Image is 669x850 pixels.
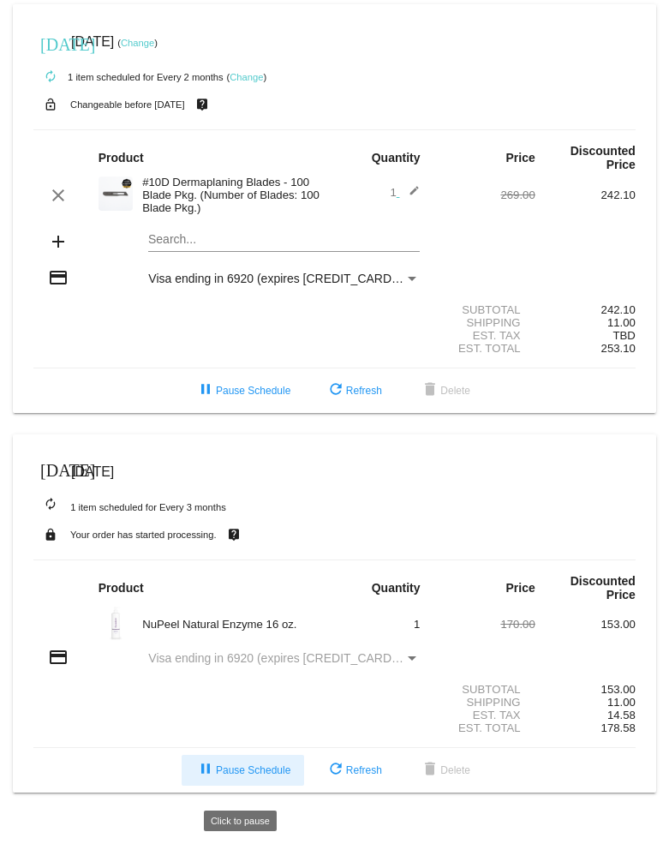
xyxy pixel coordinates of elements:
span: 11.00 [607,696,636,709]
div: Est. Total [435,721,535,734]
span: Refresh [326,764,382,776]
div: Est. Total [435,342,535,355]
mat-icon: [DATE] [40,33,61,53]
span: Pause Schedule [195,764,290,776]
div: Est. Tax [435,329,535,342]
div: 242.10 [535,303,636,316]
div: Shipping [435,316,535,329]
div: 269.00 [435,189,535,201]
small: ( ) [117,38,158,48]
div: NuPeel Natural Enzyme 16 oz. [134,618,334,631]
img: 16-oz-Nupeel.jpg [99,606,133,640]
strong: Discounted Price [570,574,636,602]
small: 1 item scheduled for Every 3 months [33,502,226,512]
span: 11.00 [607,316,636,329]
button: Delete [406,755,484,786]
div: 153.00 [535,683,636,696]
mat-icon: credit_card [48,267,69,288]
button: Pause Schedule [182,375,304,406]
mat-icon: autorenew [40,67,61,87]
mat-icon: live_help [224,524,244,546]
span: Visa ending in 6920 (expires [CREDIT_CARD_DATA]) [148,651,435,665]
img: dermaplanepro-10d-dermaplaning-blade-close-up.png [99,177,133,211]
mat-icon: credit_card [48,647,69,667]
small: ( ) [227,72,267,82]
strong: Product [99,151,144,165]
a: Change [121,38,154,48]
div: #10D Dermaplaning Blades - 100 Blade Pkg. (Number of Blades: 100 Blade Pkg.) [134,176,334,214]
div: Shipping [435,696,535,709]
a: Change [230,72,263,82]
span: Visa ending in 6920 (expires [CREDIT_CARD_DATA]) [148,272,435,285]
mat-icon: delete [420,760,440,781]
span: 253.10 [601,342,636,355]
strong: Product [99,581,144,595]
span: [DATE] [71,464,114,479]
mat-icon: autorenew [40,494,61,515]
input: Search... [148,233,420,247]
span: 1 [414,618,420,631]
div: Subtotal [435,683,535,696]
mat-icon: refresh [326,380,346,401]
button: Refresh [312,375,396,406]
strong: Quantity [372,581,421,595]
span: Pause Schedule [195,385,290,397]
button: Delete [406,375,484,406]
span: 14.58 [607,709,636,721]
mat-select: Payment Method [148,651,420,665]
span: Delete [420,385,470,397]
mat-icon: delete [420,380,440,401]
mat-icon: lock_open [40,93,61,116]
mat-icon: lock [40,524,61,546]
span: Delete [420,764,470,776]
strong: Quantity [372,151,421,165]
span: 178.58 [601,721,636,734]
div: 170.00 [435,618,535,631]
mat-icon: edit [399,185,420,206]
strong: Price [506,581,535,595]
mat-icon: live_help [192,93,212,116]
small: 1 item scheduled for Every 2 months [33,72,224,82]
mat-icon: clear [48,185,69,206]
small: Changeable before [DATE] [70,99,185,110]
mat-icon: pause [195,760,216,781]
div: 242.10 [535,189,636,201]
mat-icon: refresh [326,760,346,781]
span: Refresh [326,385,382,397]
mat-icon: pause [195,380,216,401]
mat-icon: add [48,231,69,252]
div: Subtotal [435,303,535,316]
span: 1 [390,186,420,199]
div: Est. Tax [435,709,535,721]
mat-select: Payment Method [148,272,420,285]
span: TBD [613,329,636,342]
strong: Price [506,151,535,165]
small: Your order has started processing. [70,530,217,540]
div: 153.00 [535,618,636,631]
button: Pause Schedule [182,755,304,786]
button: Refresh [312,755,396,786]
strong: Discounted Price [570,144,636,171]
mat-icon: [DATE] [40,458,61,479]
